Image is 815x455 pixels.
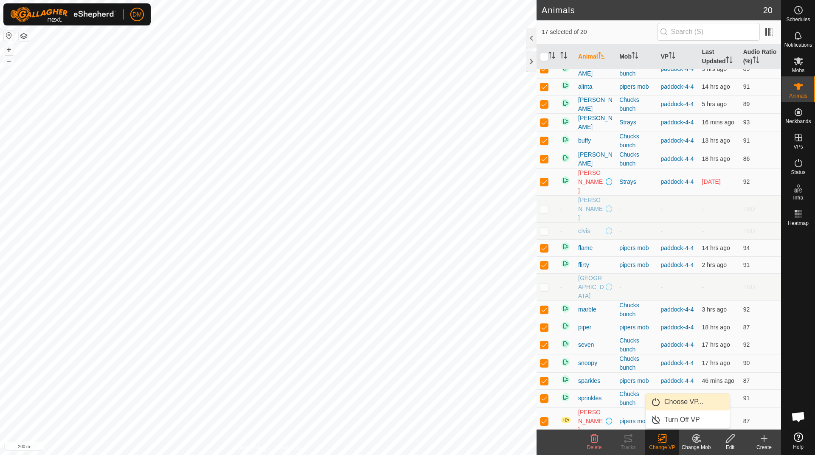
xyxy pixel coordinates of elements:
span: 8 Oct 2025, 1:36 pm [702,155,730,162]
div: - [619,205,654,213]
span: Delete [587,444,602,450]
th: Audio Ratio (%) [740,44,781,70]
img: returning on [560,392,570,402]
span: sprinkles [578,394,601,403]
span: 93 [743,119,750,126]
span: 90 [743,360,750,366]
span: marble [578,305,596,314]
img: returning on [560,357,570,367]
div: Chucks bunch [619,150,654,168]
div: Open chat [786,404,811,430]
div: Chucks bunch [619,301,654,319]
div: Chucks bunch [619,354,654,372]
a: paddock-4-4 [660,377,694,384]
app-display-virtual-paddock-transition: - [660,205,663,212]
a: paddock-4-4 [660,341,694,348]
span: 94 [743,244,750,251]
span: 92 [743,178,750,185]
span: buffy [578,136,591,145]
span: alinta [578,82,592,91]
div: - [619,283,654,292]
span: [GEOGRAPHIC_DATA] [578,274,604,301]
a: Contact Us [277,444,302,452]
input: Search (S) [657,23,760,41]
span: 8 Oct 2025, 6:36 am [702,178,721,185]
span: - [702,227,704,234]
span: - [560,227,562,234]
span: 9 Oct 2025, 7:36 am [702,119,734,126]
span: 92 [743,306,750,313]
button: Reset Map [4,31,14,41]
span: Neckbands [785,119,811,124]
img: returning on [560,374,570,385]
span: Infra [793,195,803,200]
div: Create [747,444,781,451]
span: - [702,284,704,290]
span: 92 [743,341,750,348]
div: Edit [713,444,747,451]
p-sorticon: Activate to sort [598,53,605,60]
span: [PERSON_NAME] [578,95,613,113]
span: 91 [743,395,750,402]
img: returning on [560,153,570,163]
app-display-virtual-paddock-transition: - [660,284,663,290]
span: [PERSON_NAME] [578,408,604,435]
span: - [702,205,704,212]
img: returning on [560,116,570,126]
span: 8 Oct 2025, 5:36 pm [702,244,730,251]
a: paddock-4-4 [660,261,694,268]
span: 9 Oct 2025, 7:06 am [702,377,734,384]
span: Help [793,444,804,449]
span: - [560,205,562,212]
a: paddock-4-4 [660,360,694,366]
span: 9 Oct 2025, 2:36 am [702,101,727,107]
a: paddock-4-4 [660,101,694,107]
span: 8 Oct 2025, 2:36 pm [702,360,730,366]
img: returning on [560,339,570,349]
span: 8 Oct 2025, 5:36 pm [702,83,730,90]
span: TBD [743,205,755,212]
span: sparkles [578,376,600,385]
span: 91 [743,83,750,90]
span: DM [132,10,142,19]
span: snoopy [578,359,597,368]
span: [PERSON_NAME] [578,114,613,132]
span: [PERSON_NAME] [578,196,604,222]
span: 91 [743,261,750,268]
span: Schedules [786,17,810,22]
img: returning on [560,303,570,314]
span: Heatmap [788,221,809,226]
span: 20 [763,4,773,17]
app-display-virtual-paddock-transition: - [660,227,663,234]
div: pipers mob [619,244,654,253]
span: TBD [743,227,755,234]
img: In Progress [560,416,571,424]
button: + [4,45,14,55]
p-sorticon: Activate to sort [632,53,638,60]
span: Notifications [784,42,812,48]
p-sorticon: Activate to sort [669,53,675,60]
th: VP [657,44,698,70]
img: returning on [560,98,570,108]
div: pipers mob [619,261,654,270]
div: Chucks bunch [619,336,654,354]
div: Tracks [611,444,645,451]
span: TBD [743,284,755,290]
div: Strays [619,177,654,186]
a: Help [781,429,815,453]
p-sorticon: Activate to sort [726,58,733,65]
span: 87 [743,418,750,424]
a: paddock-4-4 [660,137,694,144]
div: - [619,227,654,236]
span: elvis [578,227,590,236]
img: returning on [560,175,570,185]
div: Strays [619,118,654,127]
div: Chucks bunch [619,95,654,113]
p-sorticon: Activate to sort [548,53,555,60]
span: Choose VP... [664,397,703,407]
li: Turn Off VP [646,411,730,428]
img: returning on [560,258,570,269]
span: 89 [743,101,750,107]
span: 8 Oct 2025, 1:06 pm [702,324,730,331]
h2: Animals [542,5,763,15]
